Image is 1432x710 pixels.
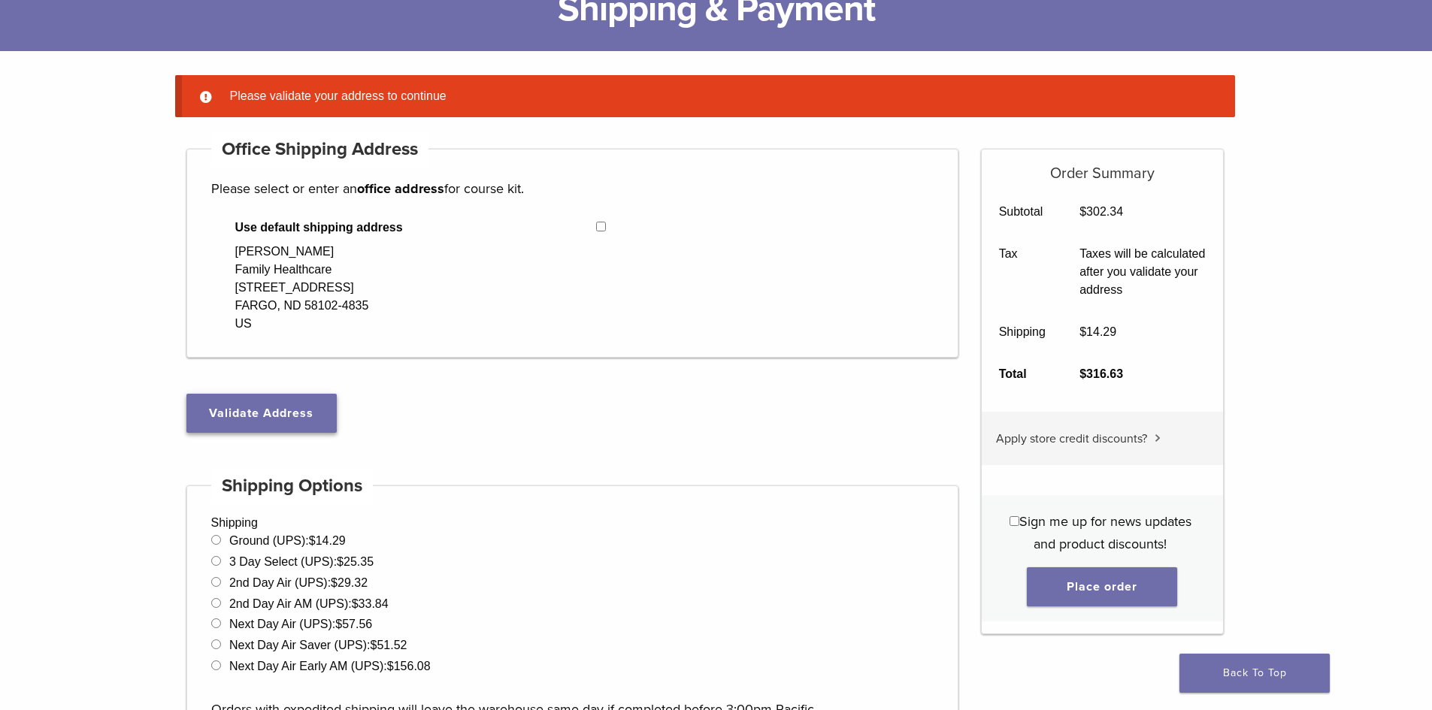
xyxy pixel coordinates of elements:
[309,534,316,547] span: $
[982,191,1063,233] th: Subtotal
[211,177,934,200] p: Please select or enter an for course kit.
[335,618,342,630] span: $
[357,180,444,197] strong: office address
[235,243,369,333] div: [PERSON_NAME] Family Healthcare [STREET_ADDRESS] FARGO, ND 58102-4835 US
[229,555,374,568] label: 3 Day Select (UPS):
[211,468,374,504] h4: Shipping Options
[1179,654,1330,693] a: Back To Top
[371,639,407,651] bdi: 51.52
[1027,567,1177,606] button: Place order
[1155,434,1161,442] img: caret.svg
[387,660,394,672] span: $
[235,219,597,237] span: Use default shipping address
[1063,233,1223,311] td: Taxes will be calculated after you validate your address
[229,597,389,610] label: 2nd Day Air AM (UPS):
[229,576,368,589] label: 2nd Day Air (UPS):
[309,534,346,547] bdi: 14.29
[335,618,372,630] bdi: 57.56
[186,394,337,433] button: Validate Address
[211,131,429,168] h4: Office Shipping Address
[229,639,407,651] label: Next Day Air Saver (UPS):
[1010,516,1019,526] input: Sign me up for news updates and product discounts!
[331,576,338,589] span: $
[352,597,389,610] bdi: 33.84
[1079,205,1123,218] bdi: 302.34
[352,597,359,610] span: $
[331,576,368,589] bdi: 29.32
[337,555,344,568] span: $
[1079,205,1086,218] span: $
[337,555,374,568] bdi: 25.35
[224,87,1211,105] li: Please validate your address to continue
[982,311,1063,353] th: Shipping
[1019,513,1191,552] span: Sign me up for news updates and product discounts!
[982,353,1063,395] th: Total
[387,660,431,672] bdi: 156.08
[1079,325,1086,338] span: $
[996,431,1147,446] span: Apply store credit discounts?
[982,233,1063,311] th: Tax
[1079,367,1123,380] bdi: 316.63
[229,618,372,630] label: Next Day Air (UPS):
[982,150,1223,183] h5: Order Summary
[229,534,346,547] label: Ground (UPS):
[1079,367,1086,380] span: $
[229,660,431,672] label: Next Day Air Early AM (UPS):
[371,639,377,651] span: $
[1079,325,1116,338] bdi: 14.29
